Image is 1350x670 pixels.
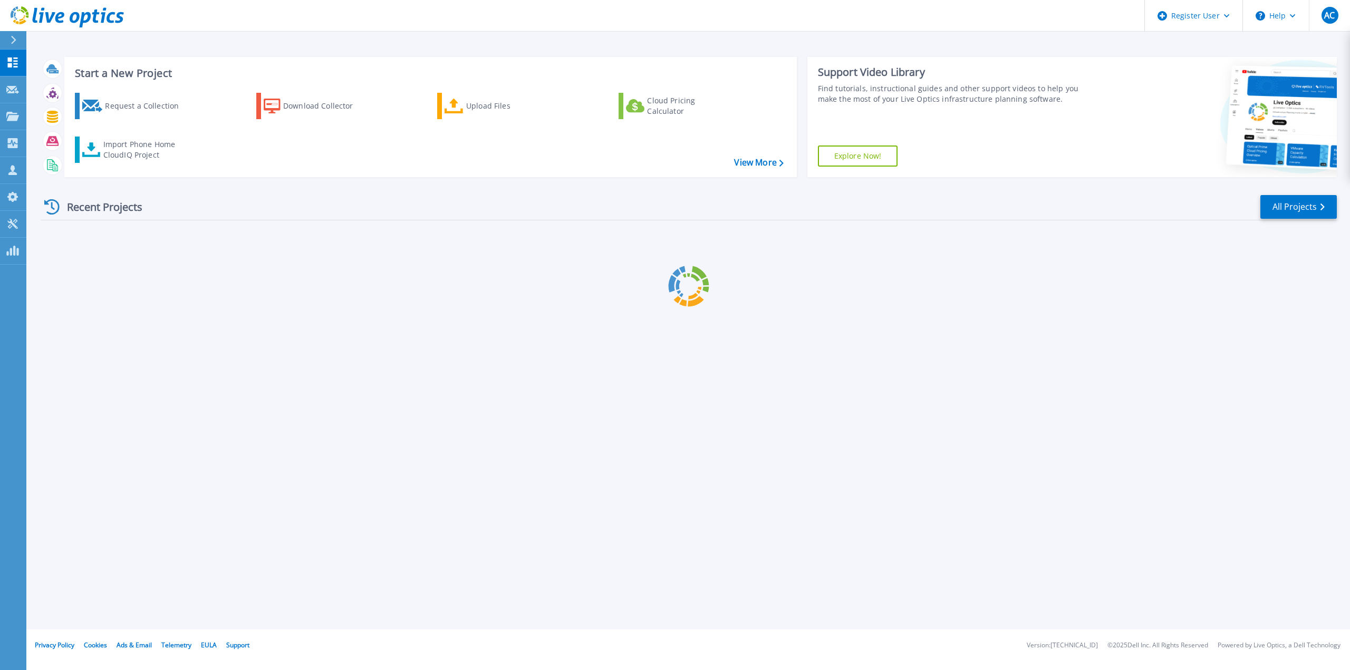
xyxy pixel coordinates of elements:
[818,83,1092,104] div: Find tutorials, instructional guides and other support videos to help you make the most of your L...
[256,93,374,119] a: Download Collector
[1324,11,1335,20] span: AC
[818,65,1092,79] div: Support Video Library
[437,93,555,119] a: Upload Files
[41,194,157,220] div: Recent Projects
[161,640,191,649] a: Telemetry
[201,640,217,649] a: EULA
[84,640,107,649] a: Cookies
[818,145,898,167] a: Explore Now!
[35,640,74,649] a: Privacy Policy
[466,95,551,116] div: Upload Files
[1218,642,1341,649] li: Powered by Live Optics, a Dell Technology
[1107,642,1208,649] li: © 2025 Dell Inc. All Rights Reserved
[1260,195,1337,219] a: All Projects
[75,93,192,119] a: Request a Collection
[75,67,783,79] h3: Start a New Project
[117,640,152,649] a: Ads & Email
[1027,642,1098,649] li: Version: [TECHNICAL_ID]
[103,139,186,160] div: Import Phone Home CloudIQ Project
[226,640,249,649] a: Support
[619,93,736,119] a: Cloud Pricing Calculator
[647,95,731,116] div: Cloud Pricing Calculator
[734,158,783,168] a: View More
[105,95,189,116] div: Request a Collection
[283,95,368,116] div: Download Collector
